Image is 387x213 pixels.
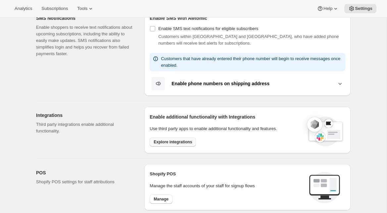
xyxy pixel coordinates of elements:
h2: Shopify POS [150,171,304,177]
h2: Integrations [36,112,134,119]
p: Manage the staff accounts of your staff for signup flows [150,183,304,189]
span: Settings [355,6,372,11]
span: Tools [77,6,87,11]
h2: SMS Notifications [36,15,134,21]
p: Customers that have already entered their phone number will begin to receive messages once enabled. [161,55,343,69]
span: Help [323,6,332,11]
span: Explore integrations [154,139,192,145]
span: Customers within [GEOGRAPHIC_DATA] and [GEOGRAPHIC_DATA], who have added phone numbers will recei... [158,34,339,46]
h2: Enable additional functionality with Integrations [150,114,301,120]
button: Help [313,4,343,13]
p: Third party integrations enable additional functionality. [36,121,134,134]
p: Use third party apps to enable additional functionality and features. [150,125,301,132]
button: Enable phone numbers on shipping address [150,77,345,90]
button: Tools [73,4,98,13]
h2: POS [36,169,134,176]
span: Manage [154,196,169,202]
button: Manage [150,195,172,204]
button: Analytics [11,4,36,13]
button: Subscriptions [37,4,72,13]
button: Explore integrations [150,137,196,147]
h2: Enable SMS with Awtomic [150,15,345,21]
p: Shopify POS settings for staff attributions [36,179,134,185]
span: Analytics [15,6,32,11]
b: Enable phone numbers on shipping address [171,81,269,86]
span: Subscriptions [41,6,68,11]
p: Enable shoppers to receive text notifications about upcoming subscriptions, including the ability... [36,24,134,57]
button: Settings [344,4,376,13]
span: Enable SMS text notifications for eligible subscribers [158,26,258,31]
